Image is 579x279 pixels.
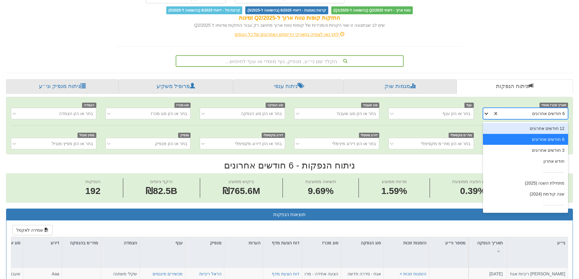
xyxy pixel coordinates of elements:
div: בחר או הזן דירוג מינימלי [332,141,376,147]
div: [PERSON_NAME] ריביות אגח ה [509,271,565,277]
a: ניתוח הנפקות [457,79,573,94]
div: מספר ני״ע [429,237,468,249]
div: הזמנות זוכות [384,237,429,249]
span: 192 [85,185,101,198]
div: בחר או הזן סוג שעבוד [336,111,376,117]
div: 3 חודשים אחרונים [483,145,568,156]
div: Aaa [26,271,59,277]
span: קרנות נאמנות - דיווחי 6/2025 (בהשוואה ל-5/2025) [245,6,328,14]
span: מפיץ מוביל [78,133,96,138]
button: הזמנות זוכות > [400,271,426,277]
div: בחר או הזן מפיץ מוביל [52,141,93,147]
span: מנפיק [178,133,191,138]
div: לחץ כאן לצפייה בתאריכי הדיווחים האחרונים של כל הגופים [112,31,467,37]
button: הראל ריביות [199,271,222,277]
div: 6 חודשים אחרונים [483,134,568,145]
span: 9.69% [305,185,336,198]
div: בחר או הזן סוג הנפקה [241,111,282,117]
div: [DATE] [471,271,503,277]
div: ני״ע [507,237,568,249]
div: בחר או הזן מנפיק [155,141,187,147]
span: 0.39% [452,185,494,198]
div: דירוג [23,237,62,249]
span: מח״מ מקסימלי [449,133,474,138]
div: בחר או הזן סוג מכרז [151,111,188,117]
div: הצעה אחידה - מרווח [305,271,338,277]
div: הקלד שם ני״ע, מנפיק, גוף מוסדי או ענף לחיפוש... [176,56,403,66]
div: ענף [140,237,185,249]
div: החזקות קופות טווח ארוך ל-Q2/2025 זמינות [116,14,463,22]
h2: ניתוח הנפקות - 6 חודשים אחרונים [6,160,573,170]
div: סוג מכרז [302,237,341,249]
span: 1.59% [381,185,407,198]
div: מנפיק [185,237,224,249]
span: תשואה ממוצעת [305,179,336,184]
span: מרווח ממוצע [382,179,407,184]
span: היקף גיוסים [150,179,173,184]
span: עמלת הפצה ממוצעת [452,179,494,184]
span: דירוג מקסימלי [262,133,285,138]
div: בחר או הזן מח״מ מקסימלי [421,141,470,147]
div: שים לב שבתצוגה זו שווי הקניות והמכירות של קופות טווח ארוך מחושב רק עבור החזקות שדווחו ל Q2/2025 [116,22,463,28]
div: בחר או הזן הצמדה [59,111,93,117]
span: סוג הנפקה [266,103,285,108]
div: בחר או הזן ענף [443,111,470,117]
span: קרנות סל - דיווחי 6/2025 (בהשוואה ל-5/2025) [166,6,242,14]
div: סוג הנפקה [341,237,383,249]
span: הצמדה [82,103,96,108]
span: סוג שעבוד [361,103,380,108]
span: ₪765.6M [222,186,260,196]
button: שמירה לאקסל [12,225,53,235]
span: ₪82.5B [146,186,177,196]
div: הצמדה [101,237,140,249]
span: תאריך מכרז מוסדי [539,103,568,108]
span: הנפקות [85,179,101,184]
a: פרופיל משקיע [119,79,233,94]
div: חודש אחרון [483,156,568,167]
a: מגמות שוק [343,79,456,94]
div: מח״מ בהנפקה [62,237,101,256]
span: ענף [464,103,474,108]
h3: תוצאות הנפקות [11,212,568,217]
div: 6 חודשים אחרונים [532,111,565,117]
span: דירוג מינימלי [359,133,380,138]
div: אגח - סדרה חדשה [343,271,381,277]
div: דוח הצעת מדף [263,237,302,256]
div: שקלי משתנה [103,271,137,277]
div: 12 חודשים אחרונים [483,123,568,134]
button: מכשירים פיננסים [153,271,183,277]
a: ניתוח מנפיק וני״ע [6,79,119,94]
div: --------------- [483,167,568,178]
span: ביקוש ממוצע [229,179,254,184]
div: --------------- [483,199,568,210]
div: כל ההנפקות [483,210,568,221]
div: בחר או הזן דירוג מקסימלי [235,141,282,147]
span: טווח ארוך - דיווחי Q2/2025 (בהשוואה ל-Q1/2025) [331,6,413,14]
a: ניתוח ענפי [233,79,343,94]
span: סוג מכרז [174,103,191,108]
div: תאריך הנפקה [469,237,507,256]
a: דוח הצעת מדף [272,271,299,276]
div: הערות [224,237,263,249]
div: שנה קודמת (2024) [483,189,568,199]
div: מתחילת השנה (2025) [483,178,568,189]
